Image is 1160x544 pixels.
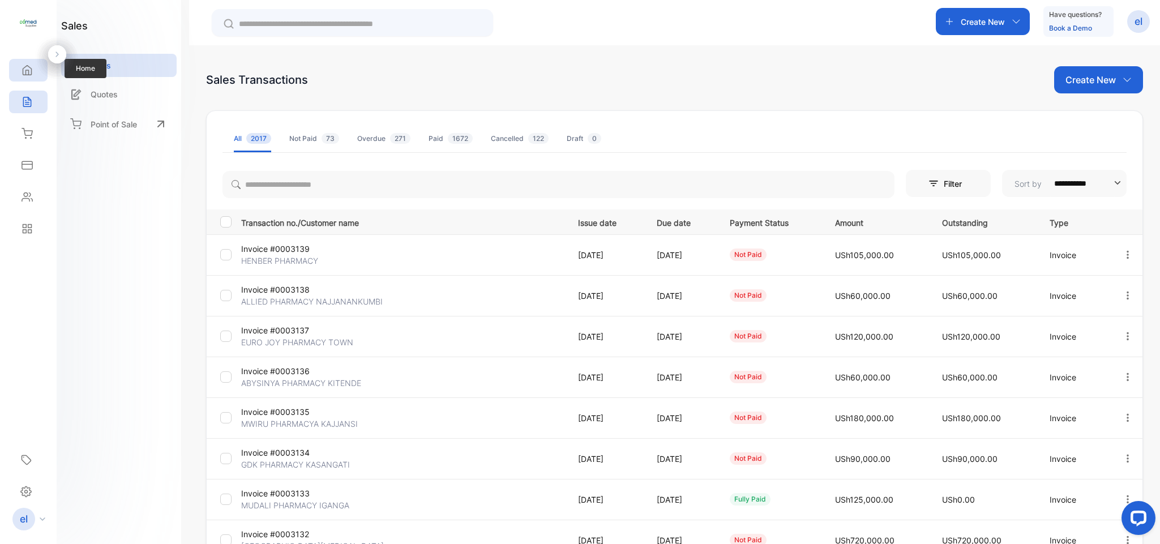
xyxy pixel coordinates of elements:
p: [DATE] [657,494,707,506]
p: Invoice #0003138 [241,284,349,295]
p: Invoice [1050,371,1099,383]
div: Paid [429,134,473,144]
button: Sort by [1002,170,1127,197]
button: Create New [936,8,1030,35]
p: el [20,512,28,526]
p: [DATE] [578,249,634,261]
span: USh60,000.00 [835,291,891,301]
p: [DATE] [657,249,707,261]
p: EURO JOY PHARMACY TOWN [241,336,353,348]
span: 2017 [246,133,271,144]
span: Home [65,59,106,78]
div: All [234,134,271,144]
p: Invoice [1050,249,1099,261]
p: Payment Status [730,215,812,229]
p: Point of Sale [91,118,137,130]
span: 122 [528,133,549,144]
p: Have questions? [1049,9,1102,20]
div: not paid [730,412,767,424]
p: Due date [657,215,707,229]
p: MUDALI PHARMACY IGANGA [241,499,349,511]
p: [DATE] [578,453,634,465]
p: Issue date [578,215,634,229]
p: [DATE] [578,412,634,424]
p: Invoice [1050,331,1099,342]
a: Quotes [61,83,177,106]
span: USh60,000.00 [942,291,998,301]
p: ABYSINYA PHARMACY KITENDE [241,377,361,389]
p: MWIRU PHARMACYA KAJJANSI [241,418,358,430]
p: [DATE] [578,290,634,302]
p: ALLIED PHARMACY NAJJANANKUMBI [241,295,383,307]
div: Not Paid [289,134,339,144]
span: USh90,000.00 [835,454,891,464]
div: Cancelled [491,134,549,144]
span: 0 [588,133,601,144]
div: not paid [730,452,767,465]
iframe: LiveChat chat widget [1112,496,1160,544]
span: USh180,000.00 [942,413,1001,423]
button: el [1127,8,1150,35]
a: Point of Sale [61,112,177,136]
span: USh0.00 [942,495,975,504]
div: not paid [730,289,767,302]
div: fully paid [730,493,771,506]
span: USh105,000.00 [942,250,1001,260]
div: Draft [567,134,601,144]
p: HENBER PHARMACY [241,255,349,267]
p: Invoice #0003133 [241,487,349,499]
span: USh90,000.00 [942,454,998,464]
p: Create New [961,16,1005,28]
p: Invoice #0003135 [241,406,349,418]
p: Invoice [1050,494,1099,506]
span: USh120,000.00 [942,332,1000,341]
div: not paid [730,330,767,342]
div: Sales Transactions [206,71,308,88]
p: [DATE] [657,331,707,342]
p: Amount [835,215,919,229]
a: Sales [61,54,177,77]
p: Invoice #0003132 [241,528,349,540]
p: Type [1050,215,1099,229]
p: GDK PHARMACY KASANGATI [241,459,350,470]
p: Create New [1065,73,1116,87]
span: 1672 [448,133,473,144]
p: [DATE] [657,371,707,383]
p: [DATE] [657,453,707,465]
span: 73 [322,133,339,144]
div: not paid [730,249,767,261]
p: [DATE] [657,412,707,424]
span: USh60,000.00 [942,372,998,382]
p: Sort by [1015,178,1042,190]
p: Invoice #0003139 [241,243,349,255]
p: [DATE] [657,290,707,302]
p: Quotes [91,88,118,100]
div: Overdue [357,134,410,144]
span: USh120,000.00 [835,332,893,341]
img: logo [20,15,37,32]
p: Transaction no./Customer name [241,215,564,229]
span: USh105,000.00 [835,250,894,260]
span: USh125,000.00 [835,495,893,504]
p: [DATE] [578,331,634,342]
a: Book a Demo [1049,24,1092,32]
p: [DATE] [578,494,634,506]
span: 271 [390,133,410,144]
div: not paid [730,371,767,383]
p: Invoice #0003137 [241,324,349,336]
p: Invoice [1050,453,1099,465]
p: Invoice #0003136 [241,365,349,377]
h1: sales [61,18,88,33]
button: Create New [1054,66,1143,93]
span: USh60,000.00 [835,372,891,382]
p: Invoice [1050,412,1099,424]
span: USh180,000.00 [835,413,894,423]
p: [DATE] [578,371,634,383]
p: Outstanding [942,215,1026,229]
p: el [1135,14,1142,29]
p: Invoice [1050,290,1099,302]
p: Invoice #0003134 [241,447,349,459]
